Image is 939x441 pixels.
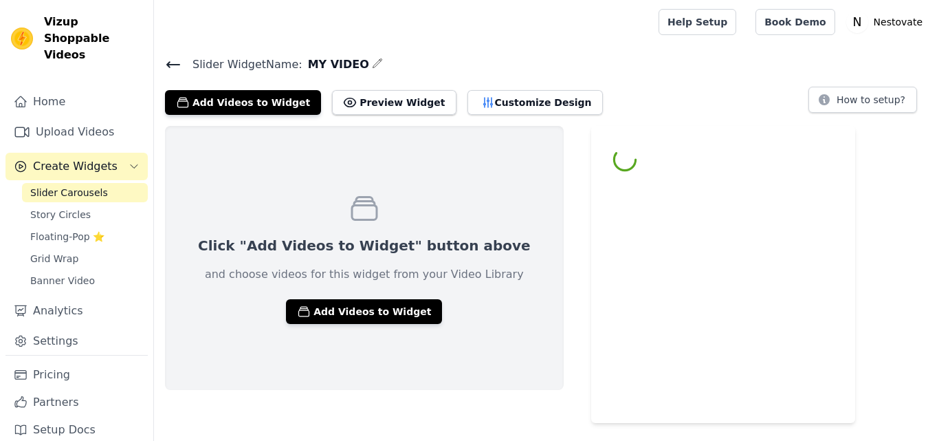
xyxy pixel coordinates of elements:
a: Upload Videos [5,118,148,146]
img: Vizup [11,28,33,50]
a: Pricing [5,361,148,389]
span: MY VIDEO [302,56,369,73]
span: Banner Video [30,274,95,288]
button: Preview Widget [332,90,456,115]
a: Partners [5,389,148,416]
p: and choose videos for this widget from your Video Library [205,266,524,283]
span: Floating-Pop ⭐ [30,230,104,244]
button: Customize Design [467,90,603,115]
button: How to setup? [808,87,917,113]
span: Slider Widget Name: [181,56,302,73]
div: Edit Name [372,55,383,74]
button: Add Videos to Widget [165,90,321,115]
a: Banner Video [22,271,148,290]
text: N [852,15,861,29]
a: Settings [5,327,148,355]
button: Add Videos to Widget [286,299,442,324]
span: Grid Wrap [30,252,78,266]
a: Slider Carousels [22,183,148,202]
a: Home [5,88,148,116]
a: Story Circles [22,205,148,224]
button: Create Widgets [5,153,148,180]
span: Create Widgets [33,158,118,175]
span: Story Circles [30,208,91,222]
button: N Nestovate [846,10,928,34]
a: Help Setup [659,9,736,35]
a: How to setup? [808,96,917,109]
span: Slider Carousels [30,186,108,200]
a: Analytics [5,297,148,325]
a: Grid Wrap [22,249,148,268]
a: Book Demo [755,9,835,35]
p: Nestovate [868,10,928,34]
span: Vizup Shoppable Videos [44,14,142,63]
a: Floating-Pop ⭐ [22,227,148,246]
p: Click "Add Videos to Widget" button above [198,236,531,255]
